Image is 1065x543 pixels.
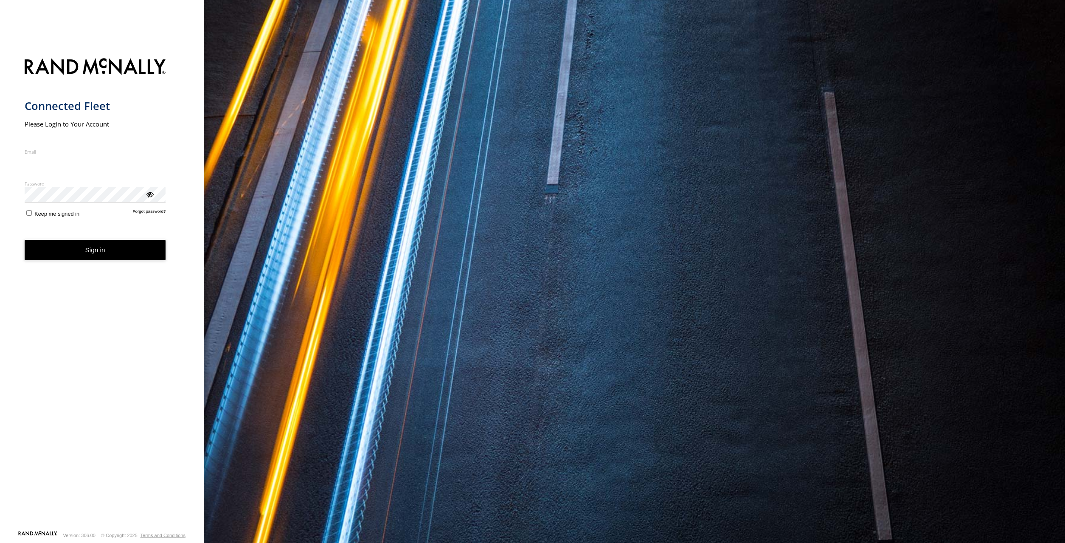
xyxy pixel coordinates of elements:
[25,180,166,187] label: Password
[25,53,180,530] form: main
[25,120,166,128] h2: Please Login to Your Account
[25,240,166,261] button: Sign in
[25,149,166,155] label: Email
[25,56,166,78] img: Rand McNally
[133,209,166,217] a: Forgot password?
[145,190,154,198] div: ViewPassword
[25,99,166,113] h1: Connected Fleet
[34,211,79,217] span: Keep me signed in
[18,531,57,540] a: Visit our Website
[63,533,96,538] div: Version: 306.00
[101,533,185,538] div: © Copyright 2025 -
[141,533,185,538] a: Terms and Conditions
[26,210,32,216] input: Keep me signed in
